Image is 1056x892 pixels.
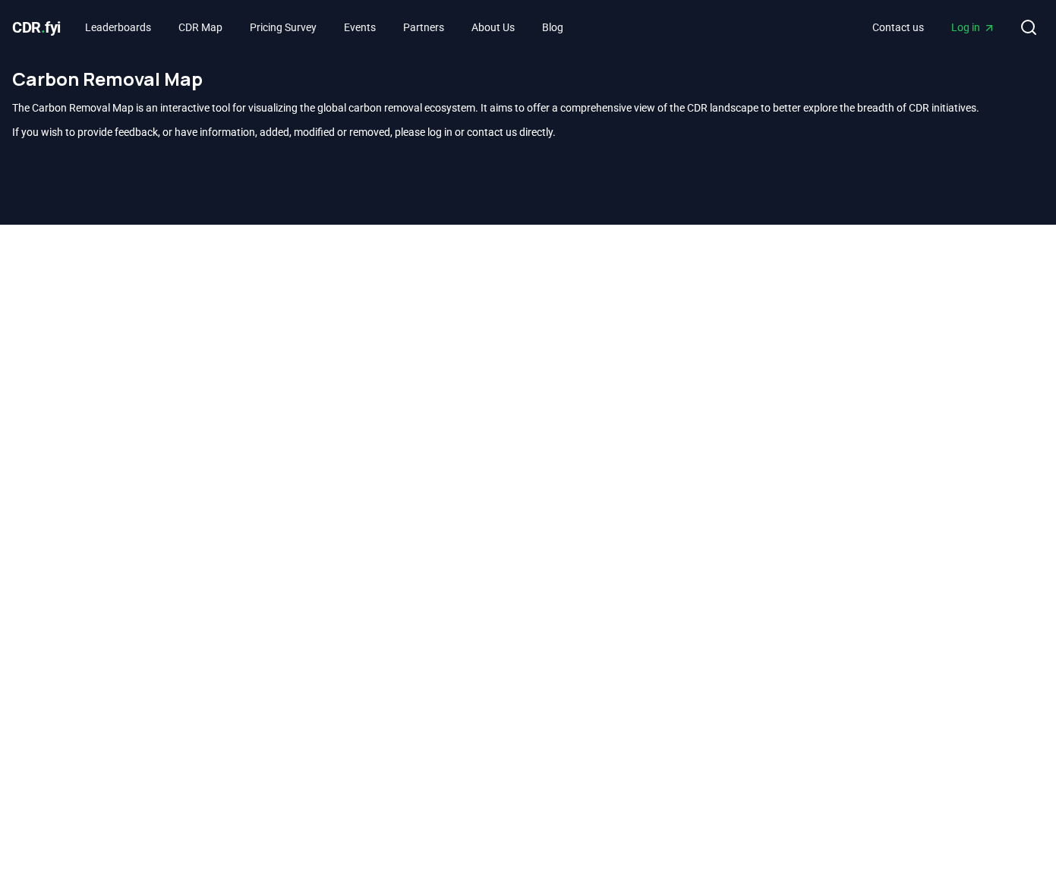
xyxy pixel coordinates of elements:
[12,18,61,36] span: CDR fyi
[860,14,936,41] a: Contact us
[12,100,1044,115] p: The Carbon Removal Map is an interactive tool for visualizing the global carbon removal ecosystem...
[951,20,995,35] span: Log in
[391,14,456,41] a: Partners
[41,18,46,36] span: .
[12,17,61,38] a: CDR.fyi
[238,14,329,41] a: Pricing Survey
[332,14,388,41] a: Events
[860,14,1007,41] nav: Main
[459,14,527,41] a: About Us
[166,14,235,41] a: CDR Map
[12,67,1044,91] h1: Carbon Removal Map
[73,14,575,41] nav: Main
[73,14,163,41] a: Leaderboards
[12,125,1044,140] p: If you wish to provide feedback, or have information, added, modified or removed, please log in o...
[530,14,575,41] a: Blog
[939,14,1007,41] a: Log in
